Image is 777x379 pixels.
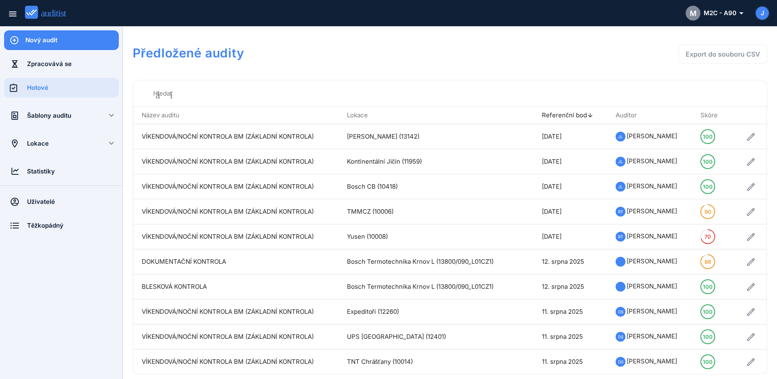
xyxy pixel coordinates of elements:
[134,199,339,224] td: VÍKENDOVÁ/NOČNÍ KONTROLA BM (ZÁKLADNÍ KONTROLA)
[534,149,607,174] td: [DATE]
[339,349,516,374] td: TNT Chrášťany (10014)
[8,9,18,19] i: menu
[534,124,607,149] td: [DATE]
[703,355,713,368] div: 100
[116,89,172,98] i: hledání
[25,6,74,19] img: auditist_logo_new.svg
[134,349,339,374] td: VÍKENDOVÁ/NOČNÍ KONTROLA BM (ZÁKLADNÍ KONTROLA)
[705,255,711,268] div: 88
[339,249,516,274] td: Bosch Termotechnika Krnov L (13800/090_L01CZ1)
[25,36,119,45] div: Nový audit
[339,299,516,324] td: Expeditoři (12260)
[618,182,623,191] span: JL
[534,199,607,224] td: [DATE]
[627,257,677,265] span: [PERSON_NAME]
[4,162,119,181] a: Statistiky
[679,44,767,64] button: Export do souboru CSV
[627,157,677,165] span: [PERSON_NAME]
[618,207,623,216] span: RT
[134,107,339,124] th: Název auditu: Not sorted. Aktivací seřadíte vzestupně.
[534,324,607,349] td: 11. srpna 2025
[347,111,368,119] font: Lokace
[339,124,516,149] td: [PERSON_NAME] (13142)
[616,111,637,119] font: Auditor
[690,8,697,19] span: M
[153,87,760,100] input: Hledat
[4,134,96,153] a: Lokace
[618,132,623,141] span: JL
[4,106,96,126] a: Šablony auditu
[704,9,736,18] font: M2C - A90
[703,130,713,143] div: 100
[703,330,713,343] div: 100
[134,249,339,274] td: DOKUMENTAČNÍ KONTROLA
[534,174,607,199] td: [DATE]
[618,357,623,366] span: DS
[618,232,623,241] span: RT
[703,280,713,293] div: 100
[4,192,119,212] a: Uživatelé
[134,149,339,174] td: VÍKENDOVÁ/NOČNÍ KONTROLA BM (ZÁKLADNÍ KONTROLA)
[692,107,732,124] th: Skóre: Neseřazeno. Aktivací seřadíte vzestupně.
[339,149,516,174] td: Kontinentální Jičín (11959)
[618,307,623,316] span: DS
[627,132,677,140] span: [PERSON_NAME]
[627,332,677,340] span: [PERSON_NAME]
[134,174,339,199] td: VÍKENDOVÁ/NOČNÍ KONTROLA BM (ZÁKLADNÍ KONTROLA)
[736,8,743,18] i: arrow_drop_down_outlined
[534,299,607,324] td: 11. srpna 2025
[534,107,607,124] th: Datum: Seřazeno sestupně. Aktivací odstraníte třídění.
[106,138,116,148] i: keyboard_arrow_down
[534,349,607,374] td: 11. srpna 2025
[134,299,339,324] td: VÍKENDOVÁ/NOČNÍ KONTROLA BM (ZÁKLADNÍ KONTROLA)
[534,224,607,249] td: [DATE]
[27,59,119,68] div: Zpracovává se
[616,257,625,267] img: 1688367681_64a27241bb45f.jpeg
[339,107,516,124] th: Lokace: Neseřazeno. Aktivací seřadíte vzestupně.
[616,282,625,292] img: 1688367681_64a27241bb45f.jpeg
[339,224,516,249] td: Yusen (10008)
[618,157,623,166] span: JL
[27,83,119,92] div: Hotové
[134,274,339,299] td: BLESKOVÁ KONTROLA
[755,6,770,21] button: J
[732,107,766,124] th: : Není seřazeno.
[534,249,607,274] td: 12. srpna 2025
[106,110,116,120] i: keyboard_arrow_down
[587,112,594,119] i: arrow_upward
[339,274,516,299] td: Bosch Termotechnika Krnov L (13800/090_L01CZ1)
[4,216,119,235] a: Těžkopádný
[133,44,513,62] h1: Předložené audity
[627,182,677,190] span: [PERSON_NAME]
[705,205,711,218] div: 90
[627,357,677,365] span: [PERSON_NAME]
[679,3,749,23] button: MM2C - A90
[339,174,516,199] td: Bosch CB (10418)
[703,180,713,193] div: 100
[516,107,534,124] th: : Není seřazeno.
[134,324,339,349] td: VÍKENDOVÁ/NOČNÍ KONTROLA BM (ZÁKLADNÍ KONTROLA)
[703,155,713,168] div: 100
[134,124,339,149] td: VÍKENDOVÁ/NOČNÍ KONTROLA BM (ZÁKLADNÍ KONTROLA)
[142,111,179,119] font: Název auditu
[339,324,516,349] td: UPS [GEOGRAPHIC_DATA] (12401)
[703,305,713,318] div: 100
[4,54,119,74] a: Zpracovává se
[627,207,677,215] span: [PERSON_NAME]
[27,139,96,148] div: Lokace
[27,197,119,206] div: Uživatelé
[761,9,764,18] span: J
[627,232,677,240] span: [PERSON_NAME]
[627,307,677,315] span: [PERSON_NAME]
[686,49,760,59] div: Export do souboru CSV
[607,107,692,124] th: Auditor: Není to seřazeno. Aktivací seřadíte vzestupně.
[27,111,96,120] div: Šablony auditu
[339,199,516,224] td: TMMCZ (10006)
[27,221,119,230] div: Těžkopádný
[542,111,587,119] font: Referenční bod
[4,78,119,98] a: Hotové
[618,332,623,341] span: DS
[134,224,339,249] td: VÍKENDOVÁ/NOČNÍ KONTROLA BM (ZÁKLADNÍ KONTROLA)
[627,282,677,290] span: [PERSON_NAME]
[705,230,711,243] div: 70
